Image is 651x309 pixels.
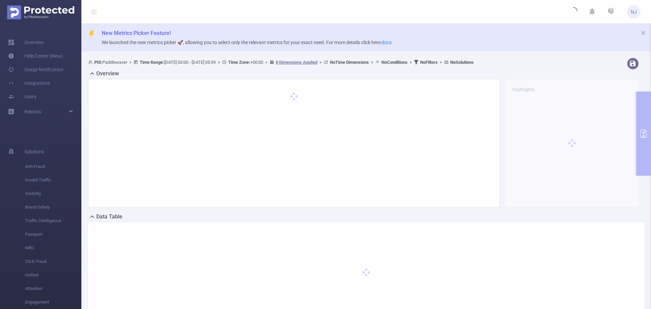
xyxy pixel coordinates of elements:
span: We launched the new metrics picker 🚀, allowing you to select only the relevant metrics for your e... [102,40,392,45]
span: Brand Safety [25,200,81,214]
span: MRC [25,241,81,255]
span: Anti-Fraud [25,160,81,173]
span: > [263,60,270,65]
i: icon: close [641,31,646,35]
button: icon: close [641,29,646,37]
a: Usage Notification [8,63,63,76]
span: > [317,60,324,65]
b: Time Range: [140,60,164,65]
a: Integrations [8,76,50,90]
span: Visibility [25,187,81,200]
span: Invalid Traffic [25,173,81,187]
span: Engagement [25,295,81,309]
a: Reports [24,105,41,118]
span: Solutions [24,145,44,158]
b: No Time Dimensions [330,60,369,65]
h2: Data Table [96,213,122,221]
u: 8 Dimensions Applied [276,60,317,65]
a: Overview [8,36,44,49]
span: Click Fraud [25,255,81,268]
span: Passport [25,228,81,241]
span: > [369,60,375,65]
b: No Solutions [450,60,474,65]
a: Help Center (New) [8,49,63,63]
span: Reports [24,109,41,114]
span: NJ [631,5,637,19]
i: icon: loading [569,7,577,17]
a: Users [8,90,36,103]
b: No Filters [420,60,438,65]
span: Traffic Intelligence [25,214,81,228]
a: docs [381,40,392,45]
b: No Conditions [381,60,408,65]
i: icon: thunderbolt [88,31,95,37]
span: New Metrics Picker Feature! [102,30,171,36]
span: > [408,60,414,65]
img: Protected Media [7,5,74,19]
span: > [438,60,444,65]
h2: Overview [96,70,119,78]
b: Time Zone: [228,60,250,65]
span: > [127,60,134,65]
span: > [216,60,222,65]
b: PID: [94,60,102,65]
span: Unified [25,268,81,282]
span: Attention [25,282,81,295]
i: icon: user [88,60,94,64]
span: Paddlewaver [DATE] 05:00 - [DATE] 05:59 +00:00 [88,60,474,65]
